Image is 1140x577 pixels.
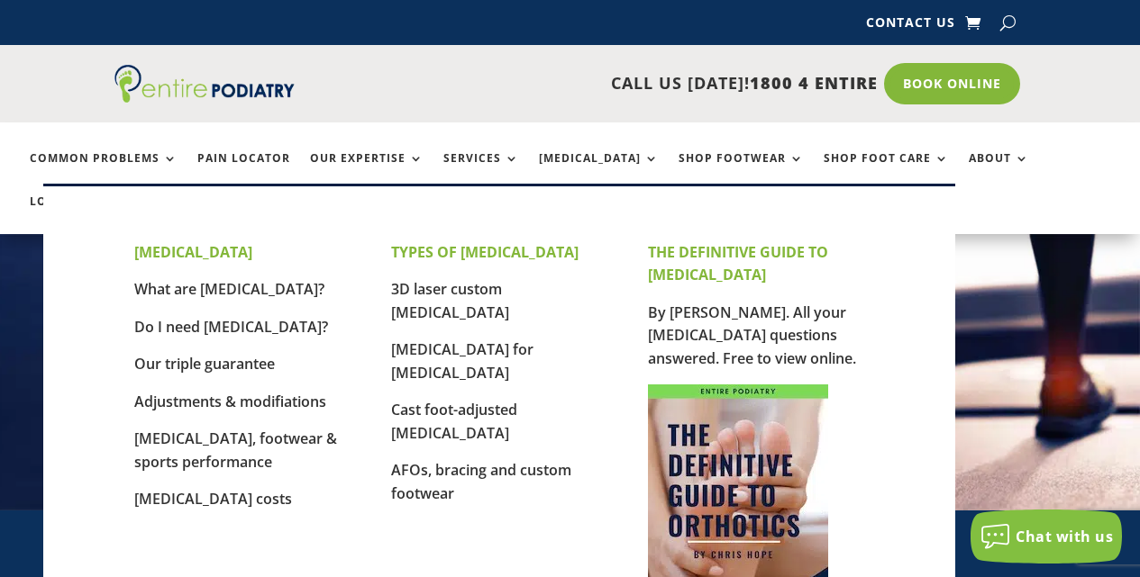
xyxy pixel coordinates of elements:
[134,489,292,509] a: [MEDICAL_DATA] costs
[391,242,579,262] strong: TYPES OF [MEDICAL_DATA]
[391,339,534,383] a: [MEDICAL_DATA] for [MEDICAL_DATA]
[134,354,275,374] a: Our triple guarantee
[391,279,509,322] a: 3D laser custom [MEDICAL_DATA]
[310,152,424,191] a: Our Expertise
[750,72,878,94] span: 1800 4 ENTIRE
[1016,527,1113,546] span: Chat with us
[971,509,1122,563] button: Chat with us
[30,195,120,234] a: Locations
[197,152,290,191] a: Pain Locator
[134,317,328,337] a: Do I need [MEDICAL_DATA]?
[648,302,856,368] a: By [PERSON_NAME]. All your [MEDICAL_DATA] questions answered. Free to view online.
[969,152,1029,191] a: About
[134,279,324,299] a: What are [MEDICAL_DATA]?
[866,16,955,36] a: Contact Us
[114,65,295,103] img: logo (1)
[134,242,252,262] strong: [MEDICAL_DATA]
[391,400,517,443] a: Cast foot-adjusted [MEDICAL_DATA]
[539,152,659,191] a: [MEDICAL_DATA]
[134,428,337,472] a: [MEDICAL_DATA], footwear & sports performance
[884,63,1020,104] a: Book Online
[824,152,949,191] a: Shop Foot Care
[30,152,178,191] a: Common Problems
[114,88,295,106] a: Entire Podiatry
[648,242,828,285] strong: THE DEFINITIVE GUIDE TO [MEDICAL_DATA]
[134,392,326,411] a: Adjustments & modifiations
[319,72,878,95] p: CALL US [DATE]!
[443,152,519,191] a: Services
[679,152,804,191] a: Shop Footwear
[391,460,571,503] a: AFOs, bracing and custom footwear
